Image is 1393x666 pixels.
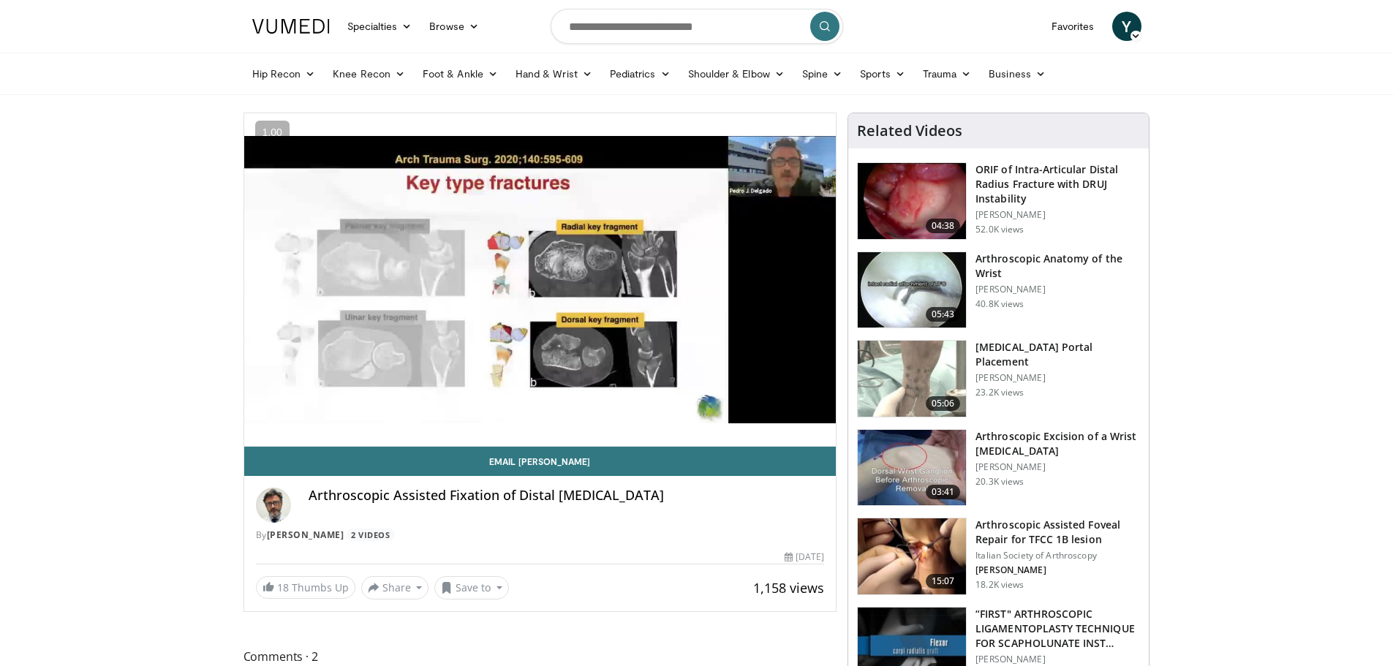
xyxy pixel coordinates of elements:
[1112,12,1141,41] a: Y
[551,9,843,44] input: Search topics, interventions
[975,340,1140,369] h3: [MEDICAL_DATA] Portal Placement
[244,113,837,447] video-js: Video Player
[857,429,1140,507] a: 03:41 Arthroscopic Excision of a Wrist [MEDICAL_DATA] [PERSON_NAME] 20.3K views
[753,579,824,597] span: 1,158 views
[252,19,330,34] img: VuMedi Logo
[256,488,291,523] img: Avatar
[926,396,961,411] span: 05:06
[244,447,837,476] a: Email [PERSON_NAME]
[926,485,961,499] span: 03:41
[267,529,344,541] a: [PERSON_NAME]
[975,387,1024,398] p: 23.2K views
[975,162,1140,206] h3: ORIF of Intra-Articular Distal Radius Fracture with DRUJ Instability
[975,251,1140,281] h3: Arthroscopic Anatomy of the Wrist
[975,372,1140,384] p: [PERSON_NAME]
[975,607,1140,651] h3: “FIRST" ARTHROSCOPIC LIGAMENTOPLASTY TECHNIQUE FOR SCAPHOLUNATE INST…
[244,59,325,88] a: Hip Recon
[975,654,1140,665] p: [PERSON_NAME]
[851,59,914,88] a: Sports
[975,518,1140,547] h3: Arthroscopic Assisted Foveal Repair for TFCC 1B lesion
[679,59,793,88] a: Shoulder & Elbow
[324,59,414,88] a: Knee Recon
[975,209,1140,221] p: [PERSON_NAME]
[926,307,961,322] span: 05:43
[361,576,429,599] button: Share
[434,576,509,599] button: Save to
[277,580,289,594] span: 18
[414,59,507,88] a: Foot & Ankle
[1043,12,1103,41] a: Favorites
[793,59,851,88] a: Spine
[858,163,966,239] img: f205fea7-5dbf-4452-aea8-dd2b960063ad.150x105_q85_crop-smart_upscale.jpg
[926,574,961,589] span: 15:07
[858,518,966,594] img: 296995_0003_1.png.150x105_q85_crop-smart_upscale.jpg
[244,647,837,666] span: Comments 2
[857,251,1140,329] a: 05:43 Arthroscopic Anatomy of the Wrist [PERSON_NAME] 40.8K views
[926,219,961,233] span: 04:38
[601,59,679,88] a: Pediatrics
[857,340,1140,417] a: 05:06 [MEDICAL_DATA] Portal Placement [PERSON_NAME] 23.2K views
[785,550,824,564] div: [DATE]
[256,576,355,599] a: 18 Thumbs Up
[980,59,1054,88] a: Business
[857,122,962,140] h4: Related Videos
[975,564,1140,576] p: [PERSON_NAME]
[507,59,601,88] a: Hand & Wrist
[347,529,395,541] a: 2 Videos
[975,224,1024,235] p: 52.0K views
[914,59,981,88] a: Trauma
[256,529,825,542] div: By
[975,284,1140,295] p: [PERSON_NAME]
[858,252,966,328] img: a6f1be81-36ec-4e38-ae6b-7e5798b3883c.150x105_q85_crop-smart_upscale.jpg
[309,488,825,504] h4: Arthroscopic Assisted Fixation of Distal [MEDICAL_DATA]
[858,430,966,506] img: 9162_3.png.150x105_q85_crop-smart_upscale.jpg
[858,341,966,417] img: 1c0b2465-3245-4269-8a98-0e17c59c28a9.150x105_q85_crop-smart_upscale.jpg
[975,579,1024,591] p: 18.2K views
[975,476,1024,488] p: 20.3K views
[420,12,488,41] a: Browse
[857,162,1140,240] a: 04:38 ORIF of Intra-Articular Distal Radius Fracture with DRUJ Instability [PERSON_NAME] 52.0K views
[975,298,1024,310] p: 40.8K views
[975,429,1140,458] h3: Arthroscopic Excision of a Wrist [MEDICAL_DATA]
[975,550,1140,561] p: Italian Society of Arthroscopy
[339,12,421,41] a: Specialties
[975,461,1140,473] p: [PERSON_NAME]
[857,518,1140,595] a: 15:07 Arthroscopic Assisted Foveal Repair for TFCC 1B lesion Italian Society of Arthroscopy [PERS...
